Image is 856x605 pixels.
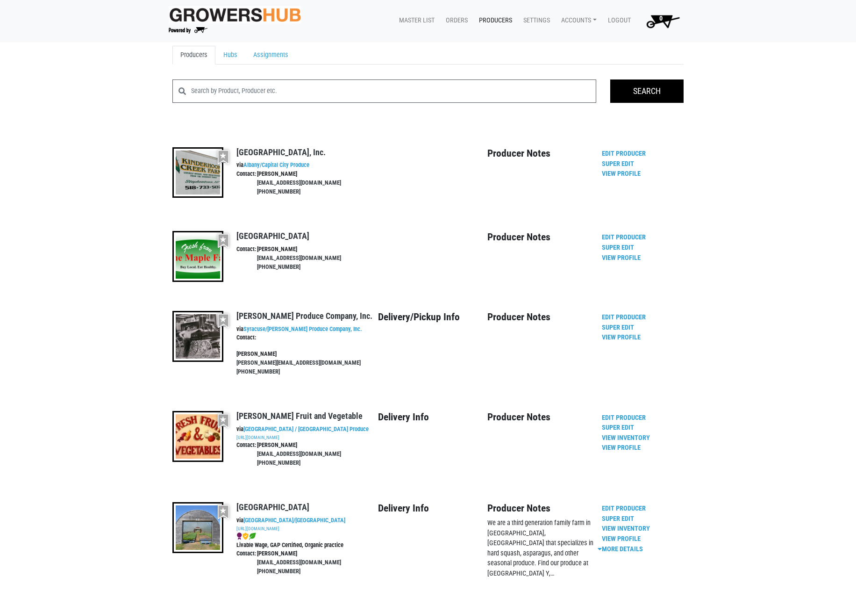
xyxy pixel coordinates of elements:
[236,231,309,241] a: [GEOGRAPHIC_DATA]
[438,12,471,29] a: Orders
[554,12,600,29] a: Accounts
[487,411,596,423] h4: Producer Notes
[236,333,257,342] p: Contact:
[257,263,300,270] a: [PHONE_NUMBER]
[487,518,596,579] div: We are a third generation family farm in [GEOGRAPHIC_DATA], [GEOGRAPHIC_DATA] that specializes in...
[600,12,635,29] a: Logout
[602,414,646,422] a: Edit Producer
[602,170,641,178] a: View Profile
[516,12,554,29] a: Settings
[602,525,650,533] a: View Inventory
[243,161,309,168] a: Albany/Capital City Produce
[245,46,296,65] a: Assignments
[172,502,223,553] img: thumbnail-a0f9aaf2922a6c38b2f69dc4b6b59bec.jpg
[378,411,487,423] h4: Delivery Info
[236,533,243,540] img: badge-943c00e488f830e7ca91210bdb1bdaaf.png
[659,14,663,22] span: 0
[236,359,361,366] a: [PERSON_NAME][EMAIL_ADDRESS][DOMAIN_NAME]
[602,424,634,432] a: Super Edit
[257,179,341,186] a: [EMAIL_ADDRESS][DOMAIN_NAME]
[236,411,378,468] div: via
[257,254,341,261] a: [EMAIL_ADDRESS][DOMAIN_NAME]
[487,147,596,159] h4: Producer Notes
[236,435,279,440] a: [URL][DOMAIN_NAME]
[602,515,634,523] a: Super Edit
[257,450,341,457] a: [EMAIL_ADDRESS][DOMAIN_NAME]
[243,517,345,524] a: [GEOGRAPHIC_DATA]/[GEOGRAPHIC_DATA]
[215,46,245,65] a: Hubs
[602,150,646,158] a: Edit Producer
[602,324,634,331] a: Super Edit
[236,170,257,189] p: Contact:
[172,411,223,462] img: thumbnail-170ac7e054c3cb72479060ce4b7f684a.jpg
[191,79,596,103] input: Search by Product, Producer etc.
[236,502,309,512] a: [GEOGRAPHIC_DATA]
[236,350,361,359] p: [PERSON_NAME]
[602,244,634,252] a: Super Edit
[172,231,223,282] img: thumbnail-a4b12473b12cebc805fff2d5ee9d27ab.jpg
[236,311,372,321] a: [PERSON_NAME] Produce Company, Inc.
[249,533,256,540] img: leaf-e5c59151409436ccce96b2ca1b28e03c.png
[602,504,646,512] a: Edit Producer
[257,441,341,450] p: [PERSON_NAME]
[602,160,634,168] a: Super Edit
[236,147,326,157] a: [GEOGRAPHIC_DATA], Inc.
[487,311,596,323] h4: Producer Notes
[550,569,555,577] span: …
[602,233,646,241] a: Edit Producer
[236,245,257,264] p: Contact:
[602,254,641,262] a: View Profile
[169,27,207,34] img: Powered by Big Wheelbarrow
[236,532,378,550] div: Livable Wage, GAP Certified, Organic practice
[257,559,341,566] a: [EMAIL_ADDRESS][DOMAIN_NAME]
[243,325,362,332] a: Syracuse/[PERSON_NAME] Produce Company, Inc.
[257,568,300,575] a: [PHONE_NUMBER]
[378,311,487,323] h4: Delivery/Pickup Info
[243,533,249,540] img: safety-e55c860ca8c00a9c171001a62a92dabd.png
[236,502,378,579] div: via
[602,313,646,321] a: Edit Producer
[602,333,641,341] a: View Profile
[257,188,300,195] a: [PHONE_NUMBER]
[487,502,596,514] h4: Producer Notes
[236,368,280,375] a: [PHONE_NUMBER]
[392,12,438,29] a: Master List
[236,311,378,377] div: via
[257,549,341,558] p: [PERSON_NAME]
[257,245,341,254] p: [PERSON_NAME]
[602,444,641,452] a: View Profile
[610,79,684,103] input: Search
[378,502,487,514] h4: Delivery Info
[257,170,341,179] p: [PERSON_NAME]
[172,46,215,65] a: Producers
[172,311,223,362] img: thumbnail-8d0d9dacf71fc5c4fff00ba730a56c25.jpg
[487,231,596,243] h4: Producer Notes
[635,12,687,30] a: 0
[602,535,641,543] a: View Profile
[169,6,301,23] img: original-fc7597fdc6adbb9d0e2ae620e786d1a2.jpg
[257,459,300,466] a: [PHONE_NUMBER]
[471,12,516,29] a: Producers
[243,425,369,432] a: [GEOGRAPHIC_DATA] / [GEOGRAPHIC_DATA] Produce
[236,441,257,460] p: Contact:
[236,526,279,531] a: [URL][DOMAIN_NAME]
[602,434,650,442] a: View Inventory
[236,549,257,569] p: Contact:
[172,147,223,198] img: thumbnail-b72b2150c9898525d140856adc98d0b3.jpg
[236,147,378,198] div: via
[642,12,684,30] img: Cart
[236,411,363,421] a: [PERSON_NAME] Fruit and Vegetable
[596,545,643,553] a: More Details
